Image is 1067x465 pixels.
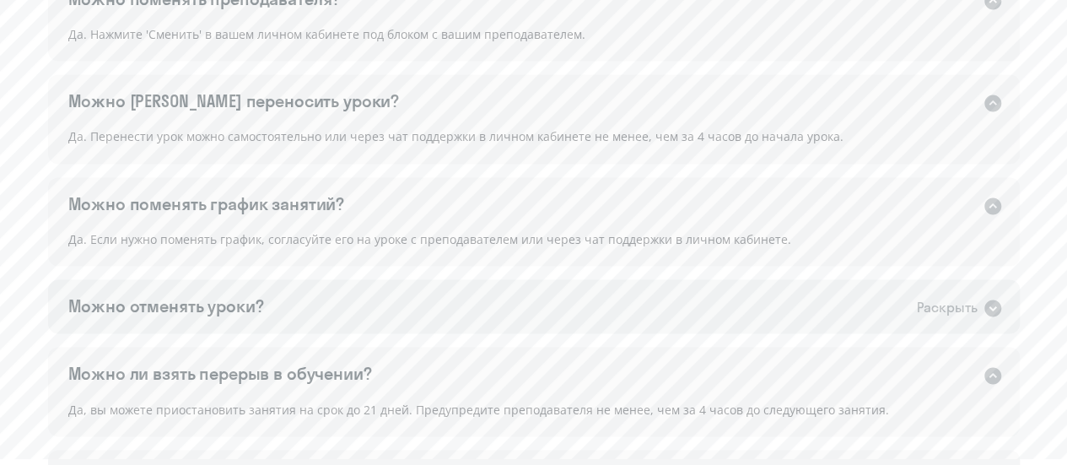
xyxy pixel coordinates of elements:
div: Можно отменять уроки? [68,295,264,318]
div: Можно [PERSON_NAME] переносить уроки? [68,89,399,113]
div: Да, вы можете приостановить занятия на срок до 21 дней. Предупредите преподавателя не менее, чем ... [48,399,1020,436]
div: Раскрыть [917,297,978,318]
div: Да. Если нужно поменять график, согласуйте его на уроке с преподавателем или через чат поддержки ... [48,230,1020,267]
div: Можно поменять график занятий? [68,192,345,216]
div: Да. Нажмите 'Сменить' в вашем личном кабинете под блоком с вашим преподавателем. [48,24,1020,62]
div: Да. Перенести урок можно самостоятельно или через чат поддержки в личном кабинете не менее, чем з... [48,127,1020,164]
div: Можно ли взять перерыв в обучении? [68,362,372,386]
